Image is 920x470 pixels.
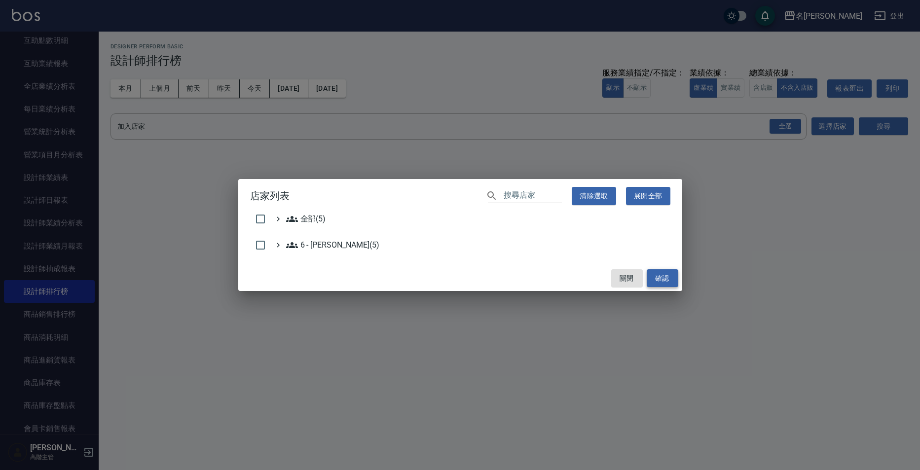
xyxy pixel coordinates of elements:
[504,189,562,203] input: 搜尋店家
[647,269,678,288] button: 確認
[286,239,379,251] span: 6 - [PERSON_NAME](5)
[572,187,616,205] button: 清除選取
[286,213,326,225] span: 全部(5)
[611,269,643,288] button: 關閉
[626,187,670,205] button: 展開全部
[238,179,682,213] h2: 店家列表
